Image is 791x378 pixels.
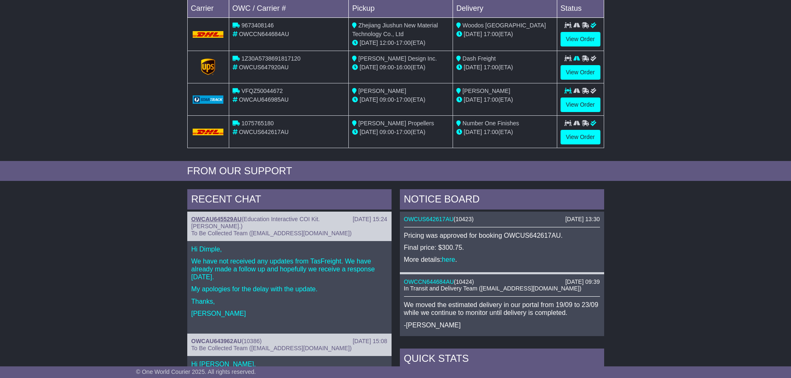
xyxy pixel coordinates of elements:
div: ( ) [191,216,387,230]
a: OWCUS642617AU [404,216,454,222]
span: 1075765180 [241,120,274,127]
span: 17:00 [396,39,411,46]
span: 1Z30A5738691817120 [241,55,300,62]
img: GetCarrierServiceLogo [201,59,215,75]
span: [PERSON_NAME] Propellers [358,120,434,127]
span: [DATE] [464,31,482,37]
span: [PERSON_NAME] [358,88,406,94]
span: [DATE] [464,64,482,71]
span: Dash Freight [463,55,496,62]
span: OWCUS642617AU [239,129,289,135]
span: Education Interactive COI Kit. [PERSON_NAME]. [191,216,320,229]
p: We moved the estimated delivery in our portal from 19/09 to 23/09 while we continue to monitor un... [404,301,600,317]
a: here [442,256,455,263]
div: (ETA) [456,95,553,104]
p: Hi [PERSON_NAME], [191,360,387,368]
p: My apologies for the delay with the update. [191,285,387,293]
span: © One World Courier 2025. All rights reserved. [136,368,256,375]
a: View Order [561,65,600,80]
span: To Be Collected Team ([EMAIL_ADDRESS][DOMAIN_NAME]) [191,230,352,237]
span: Woodos [GEOGRAPHIC_DATA] [463,22,546,29]
span: 17:00 [396,96,411,103]
span: [DATE] [464,129,482,135]
span: In Transit and Delivery Team ([EMAIL_ADDRESS][DOMAIN_NAME]) [404,285,582,292]
div: [DATE] 15:08 [353,338,387,345]
div: RECENT CHAT [187,189,392,212]
span: OWCUS647920AU [239,64,289,71]
p: Thanks, [191,298,387,305]
span: 17:00 [484,96,498,103]
a: View Order [561,130,600,144]
span: 9673408146 [241,22,274,29]
span: [DATE] [360,96,378,103]
a: View Order [561,98,600,112]
div: NOTICE BOARD [400,189,604,212]
span: 10424 [456,278,472,285]
span: 17:00 [396,129,411,135]
a: OWCAU643962AU [191,338,242,344]
p: Final price: $300.75. [404,244,600,251]
span: [DATE] [360,39,378,46]
span: 17:00 [484,64,498,71]
span: [DATE] [360,129,378,135]
div: - (ETA) [352,128,449,137]
a: View Order [561,32,600,46]
span: VFQZ50044672 [241,88,283,94]
span: [PERSON_NAME] Design Inc. [358,55,437,62]
span: 12:00 [380,39,394,46]
span: [DATE] [464,96,482,103]
p: Pricing was approved for booking OWCUS642617AU. [404,232,600,239]
span: OWCCN644684AU [239,31,289,37]
p: [PERSON_NAME] [191,310,387,317]
div: (ETA) [456,30,553,39]
span: 17:00 [484,129,498,135]
span: 09:00 [380,129,394,135]
span: [DATE] [360,64,378,71]
span: 09:00 [380,96,394,103]
span: 16:00 [396,64,411,71]
span: 17:00 [484,31,498,37]
div: ( ) [404,216,600,223]
img: DHL.png [193,129,224,135]
span: 09:00 [380,64,394,71]
div: Quick Stats [400,349,604,371]
div: ( ) [191,338,387,345]
p: We have not received any updates from TasFreight. We have already made a follow up and hopefully ... [191,257,387,281]
div: (ETA) [456,63,553,72]
img: GetCarrierServiceLogo [193,95,224,104]
p: Hi Dimple, [191,245,387,253]
div: FROM OUR SUPPORT [187,165,604,177]
a: OWCAU645529AU [191,216,242,222]
div: - (ETA) [352,63,449,72]
div: [DATE] 09:39 [565,278,600,285]
div: (ETA) [456,128,553,137]
a: OWCCN644684AU [404,278,454,285]
img: DHL.png [193,31,224,38]
div: [DATE] 15:24 [353,216,387,223]
span: To Be Collected Team ([EMAIL_ADDRESS][DOMAIN_NAME]) [191,345,352,351]
span: 10423 [455,216,472,222]
p: More details: . [404,256,600,263]
div: ( ) [404,278,600,285]
span: Number One Finishes [463,120,519,127]
p: -[PERSON_NAME] [404,321,600,329]
div: [DATE] 13:30 [565,216,600,223]
span: OWCAU646985AU [239,96,289,103]
span: [PERSON_NAME] [463,88,510,94]
div: - (ETA) [352,39,449,47]
div: - (ETA) [352,95,449,104]
span: Zhejiang Jiushun New Material Technology Co., Ltd [352,22,438,37]
span: 10386 [244,338,260,344]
